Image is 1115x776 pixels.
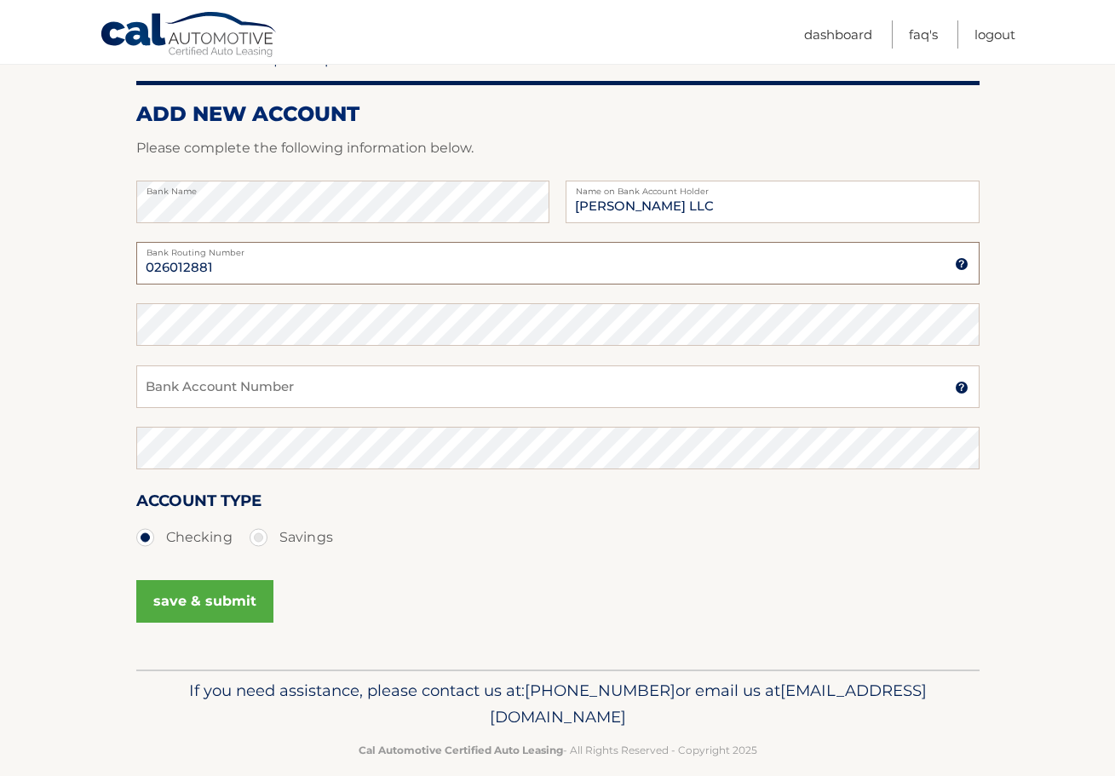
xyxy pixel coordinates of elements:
[147,677,968,732] p: If you need assistance, please contact us at: or email us at
[250,520,333,555] label: Savings
[359,744,563,756] strong: Cal Automotive Certified Auto Leasing
[909,20,938,49] a: FAQ's
[955,381,968,394] img: tooltip.svg
[525,681,675,700] span: [PHONE_NUMBER]
[136,181,549,194] label: Bank Name
[566,181,979,194] label: Name on Bank Account Holder
[136,365,980,408] input: Bank Account Number
[100,11,279,60] a: Cal Automotive
[136,488,262,520] label: Account Type
[136,136,980,160] p: Please complete the following information below.
[136,520,233,555] label: Checking
[804,20,872,49] a: Dashboard
[136,101,980,127] h2: ADD NEW ACCOUNT
[136,242,980,256] label: Bank Routing Number
[147,741,968,759] p: - All Rights Reserved - Copyright 2025
[136,242,980,285] input: Bank Routing Number
[136,580,273,623] button: save & submit
[566,181,979,223] input: Name on Account (Account Holder Name)
[974,20,1015,49] a: Logout
[955,257,968,271] img: tooltip.svg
